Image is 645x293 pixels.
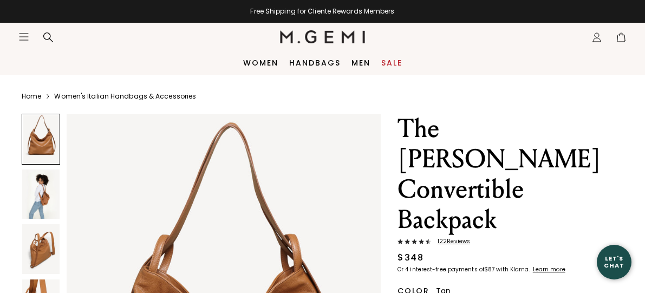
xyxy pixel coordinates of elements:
h1: The [PERSON_NAME] Convertible Backpack [398,114,623,235]
a: Handbags [289,58,341,67]
img: The Laura Convertible Backpack [22,170,60,219]
a: Home [22,92,41,101]
klarna-placement-style-amount: $87 [484,265,494,274]
div: Let's Chat [597,255,631,269]
a: Learn more [532,266,565,273]
klarna-placement-style-body: Or 4 interest-free payments of [398,265,484,274]
div: $348 [398,251,424,264]
a: 122Reviews [398,238,623,247]
img: M.Gemi [280,30,365,43]
button: Open site menu [18,31,29,42]
span: 122 Review s [431,238,470,245]
a: Women's Italian Handbags & Accessories [54,92,196,101]
a: Men [351,58,370,67]
a: Sale [381,58,402,67]
img: The Laura Convertible Backpack [22,224,60,274]
klarna-placement-style-cta: Learn more [533,265,565,274]
klarna-placement-style-body: with Klarna [496,265,531,274]
a: Women [243,58,278,67]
